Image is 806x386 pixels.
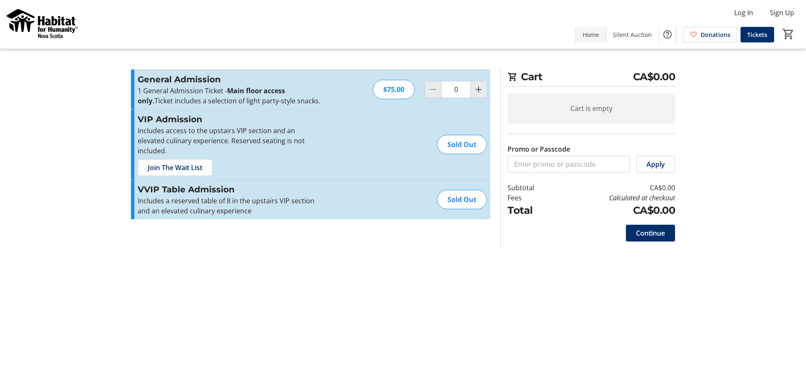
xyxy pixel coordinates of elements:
input: General Admission Quantity [441,81,471,98]
p: Includes a reserved table of 8 in the upstairs VIP section and an elevated culinary experience [138,196,321,216]
label: Promo or Passcode [508,144,570,154]
span: Donations [701,30,730,39]
h2: Cart [508,69,675,87]
button: Continue [626,225,675,242]
a: Silent Auction [606,27,659,42]
button: Join The Wait List [138,159,212,176]
a: Tickets [741,27,774,42]
h3: VIP Admission [138,113,321,126]
span: Join The Wait List [148,163,202,173]
div: Cart is empty [508,93,675,123]
a: Donations [683,27,737,42]
a: Home [576,27,606,42]
span: Continue [636,228,665,238]
button: Sign Up [763,6,801,19]
p: 1 General Admission Ticket - Ticket includes a selection of light party-style snacks. [138,86,321,106]
span: Home [583,30,599,39]
td: Total [508,203,556,218]
img: Habitat for Humanity Nova Scotia's Logo [5,3,80,45]
button: Log In [727,6,760,19]
span: Apply [646,159,665,169]
td: CA$0.00 [556,183,675,193]
div: $75.00 [373,80,415,99]
h3: VVIP Table Admission [138,183,321,196]
span: Log In [734,8,753,18]
td: CA$0.00 [556,203,675,218]
td: Calculated at checkout [556,193,675,203]
button: Cart [781,26,796,42]
div: Sold Out [437,135,487,154]
td: Fees [508,193,556,203]
p: Includes access to the upstairs VIP section and an elevated culinary experience. Reserved seating... [138,126,321,156]
div: Sold Out [437,190,487,209]
h3: General Admission [138,73,321,86]
button: Increment by one [471,81,487,97]
span: Sign Up [770,8,794,18]
span: Silent Auction [613,30,652,39]
span: Tickets [747,30,767,39]
input: Enter promo or passcode [508,156,630,173]
td: Subtotal [508,183,556,193]
button: Apply [636,156,675,173]
button: Help [659,26,676,43]
span: CA$0.00 [633,69,675,84]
